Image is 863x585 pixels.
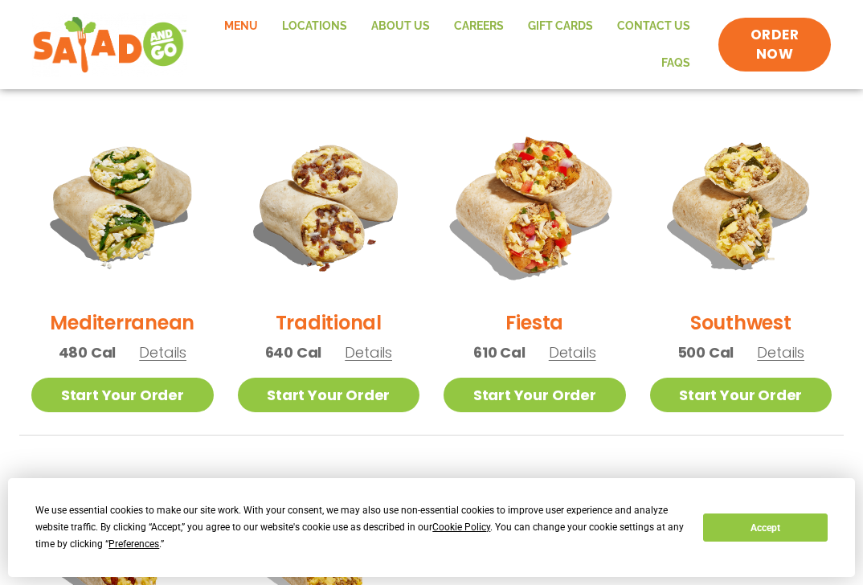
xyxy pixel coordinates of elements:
[690,309,791,337] h2: Southwest
[505,309,563,337] h2: Fiesta
[238,378,420,412] a: Start Your Order
[8,478,855,577] div: Cookie Consent Prompt
[270,8,359,45] a: Locations
[359,8,442,45] a: About Us
[444,378,626,412] a: Start Your Order
[677,342,734,363] span: 500 Cal
[649,45,702,82] a: FAQs
[432,522,490,533] span: Cookie Policy
[427,98,641,312] img: Product photo for Fiesta
[442,8,516,45] a: Careers
[605,8,702,45] a: Contact Us
[757,342,804,362] span: Details
[345,342,392,362] span: Details
[473,342,526,363] span: 610 Cal
[650,378,832,412] a: Start Your Order
[203,8,702,81] nav: Menu
[238,114,420,297] img: Product photo for Traditional
[703,513,827,542] button: Accept
[139,342,186,362] span: Details
[50,309,194,337] h2: Mediterranean
[32,13,187,77] img: new-SAG-logo-768×292
[276,309,382,337] h2: Traditional
[212,8,270,45] a: Menu
[650,114,832,297] img: Product photo for Southwest
[108,538,159,550] span: Preferences
[31,114,214,297] img: Product photo for Mediterranean Breakfast Burrito
[516,8,605,45] a: GIFT CARDS
[734,26,815,64] span: ORDER NOW
[31,378,214,412] a: Start Your Order
[265,342,322,363] span: 640 Cal
[718,18,831,72] a: ORDER NOW
[549,342,596,362] span: Details
[59,342,117,363] span: 480 Cal
[35,502,684,553] div: We use essential cookies to make our site work. With your consent, we may also use non-essential ...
